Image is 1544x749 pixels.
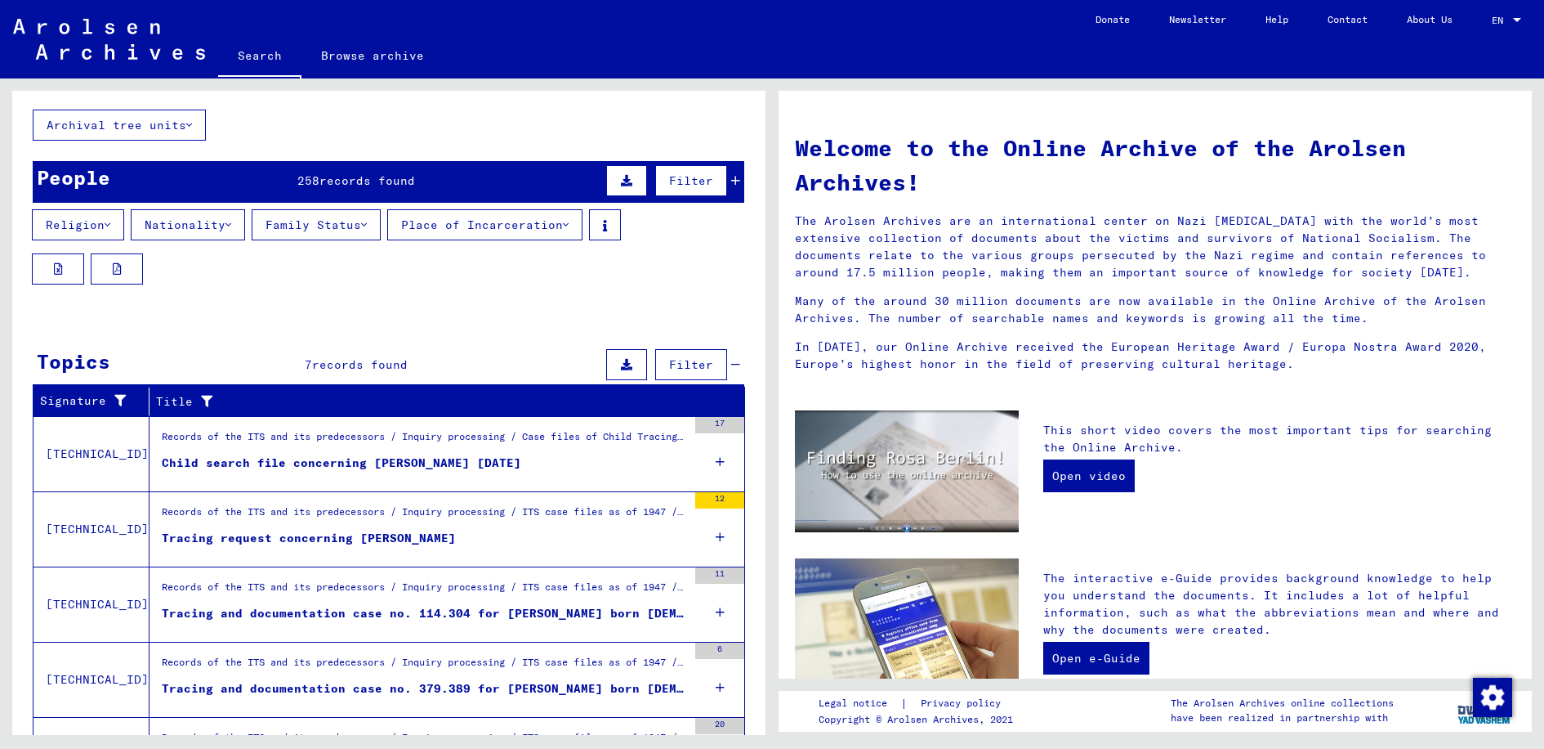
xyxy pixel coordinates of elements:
button: Filter [655,165,727,196]
a: Browse archive [301,36,444,75]
div: Tracing and documentation case no. 379.389 for [PERSON_NAME] born [DEMOGRAPHIC_DATA] [162,680,687,697]
div: Tracing request concerning [PERSON_NAME] [162,530,456,547]
td: [TECHNICAL_ID] [33,567,149,642]
div: Child search file concerning [PERSON_NAME] [DATE] [162,455,521,472]
div: Records of the ITS and its predecessors / Inquiry processing / ITS case files as of 1947 / Reposi... [162,580,687,603]
div: | [819,695,1020,712]
div: Signature [40,392,128,410]
div: Records of the ITS and its predecessors / Inquiry processing / ITS case files as of 1947 / Microf... [162,505,687,527]
p: This short video covers the most important tips for searching the Online Archive. [1043,422,1515,456]
p: The Arolsen Archives online collections [1171,696,1394,711]
p: have been realized in partnership with [1171,711,1394,725]
div: Change consent [1472,677,1511,716]
span: EN [1492,15,1510,26]
p: The interactive e-Guide provides background knowledge to help you understand the documents. It in... [1043,570,1515,639]
span: Filter [669,173,713,188]
a: Privacy policy [908,695,1020,712]
p: Many of the around 30 million documents are now available in the Online Archive of the Arolsen Ar... [795,293,1515,327]
p: Copyright © Arolsen Archives, 2021 [819,712,1020,727]
div: People [37,163,110,192]
img: Change consent [1473,678,1512,717]
button: Nationality [131,209,245,240]
span: Filter [669,357,713,372]
img: yv_logo.png [1454,690,1515,731]
img: video.jpg [795,410,1019,532]
div: 6 [695,643,744,659]
button: Filter [655,349,727,380]
td: [TECHNICAL_ID] [33,642,149,717]
div: Title [156,388,725,415]
span: 258 [297,173,319,188]
div: Records of the ITS and its predecessors / Inquiry processing / ITS case files as of 1947 / Reposi... [162,655,687,678]
h1: Welcome to the Online Archive of the Arolsen Archives! [795,131,1515,200]
a: Legal notice [819,695,900,712]
a: Search [218,36,301,78]
div: 20 [695,718,744,734]
img: Arolsen_neg.svg [13,19,205,60]
div: Tracing and documentation case no. 114.304 for [PERSON_NAME] born [DEMOGRAPHIC_DATA] or03.10.1913 [162,605,687,622]
a: Open video [1043,460,1135,492]
span: records found [319,173,415,188]
button: Religion [32,209,124,240]
button: Family Status [252,209,381,240]
a: Open e-Guide [1043,642,1149,675]
button: Place of Incarceration [387,209,582,240]
div: Signature [40,388,149,415]
p: The Arolsen Archives are an international center on Nazi [MEDICAL_DATA] with the world’s most ext... [795,213,1515,281]
button: Archival tree units [33,110,206,141]
div: Records of the ITS and its predecessors / Inquiry processing / Case files of Child Tracing Branch... [162,429,687,452]
div: Title [156,393,704,410]
img: eguide.jpg [795,558,1019,708]
p: In [DATE], our Online Archive received the European Heritage Award / Europa Nostra Award 2020, Eu... [795,339,1515,373]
